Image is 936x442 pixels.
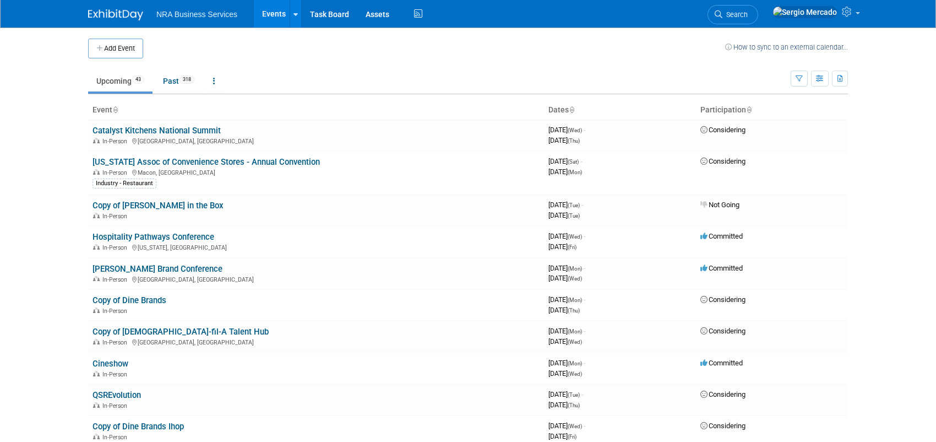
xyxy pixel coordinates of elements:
[580,157,582,165] span: -
[102,402,130,409] span: In-Person
[568,234,582,240] span: (Wed)
[772,6,837,18] img: Sergio Mercado
[93,276,100,282] img: In-Person Event
[568,213,580,219] span: (Tue)
[548,136,580,144] span: [DATE]
[88,101,544,120] th: Event
[93,339,100,344] img: In-Person Event
[584,327,585,335] span: -
[102,138,130,145] span: In-Person
[548,327,585,335] span: [DATE]
[568,328,582,335] span: (Mon)
[700,126,745,134] span: Considering
[548,306,580,314] span: [DATE]
[708,5,758,24] a: Search
[568,276,582,282] span: (Wed)
[584,232,585,240] span: -
[92,390,141,400] a: QSREvolution
[725,43,848,51] a: How to sync to an external calendar...
[102,276,130,283] span: In-Person
[548,337,582,346] span: [DATE]
[568,308,580,314] span: (Thu)
[93,169,100,175] img: In-Person Event
[548,232,585,240] span: [DATE]
[584,295,585,304] span: -
[92,201,224,211] a: Copy of [PERSON_NAME] in the Box
[92,179,156,188] div: Industry - Restaurant
[548,359,585,367] span: [DATE]
[548,126,585,134] span: [DATE]
[92,274,540,283] div: [GEOGRAPHIC_DATA], [GEOGRAPHIC_DATA]
[88,71,153,91] a: Upcoming43
[548,390,583,398] span: [DATE]
[92,422,184,432] a: Copy of Dine Brands Ihop
[568,169,582,175] span: (Mon)
[581,201,583,209] span: -
[700,295,745,304] span: Considering
[156,10,237,19] span: NRA Business Services
[568,297,582,303] span: (Mon)
[102,308,130,315] span: In-Person
[92,242,540,251] div: [US_STATE], [GEOGRAPHIC_DATA]
[102,169,130,176] span: In-Person
[568,244,576,250] span: (Fri)
[93,213,100,218] img: In-Person Event
[700,422,745,430] span: Considering
[584,422,585,430] span: -
[548,201,583,209] span: [DATE]
[548,274,582,282] span: [DATE]
[102,244,130,251] span: In-Person
[700,232,743,240] span: Committed
[548,422,585,430] span: [DATE]
[568,138,580,144] span: (Thu)
[568,392,580,398] span: (Tue)
[92,232,214,242] a: Hospitality Pathways Conference
[102,371,130,378] span: In-Person
[92,359,128,369] a: Cineshow
[584,359,585,367] span: -
[92,126,221,136] a: Catalyst Kitchens National Summit
[568,339,582,345] span: (Wed)
[548,168,582,176] span: [DATE]
[581,390,583,398] span: -
[92,264,222,274] a: [PERSON_NAME] Brand Conference
[569,105,574,114] a: Sort by Start Date
[155,71,203,91] a: Past318
[102,434,130,441] span: In-Person
[88,9,143,20] img: ExhibitDay
[92,136,540,145] div: [GEOGRAPHIC_DATA], [GEOGRAPHIC_DATA]
[548,401,580,409] span: [DATE]
[568,127,582,133] span: (Wed)
[746,105,752,114] a: Sort by Participation Type
[548,242,576,251] span: [DATE]
[548,264,585,272] span: [DATE]
[568,159,579,165] span: (Sat)
[584,126,585,134] span: -
[93,308,100,313] img: In-Person Event
[584,264,585,272] span: -
[92,337,540,346] div: [GEOGRAPHIC_DATA], [GEOGRAPHIC_DATA]
[568,266,582,272] span: (Mon)
[568,423,582,429] span: (Wed)
[93,371,100,376] img: In-Person Event
[93,244,100,250] img: In-Person Event
[92,157,320,167] a: [US_STATE] Assoc of Convenience Stores - Annual Convention
[568,434,576,440] span: (Fri)
[88,39,143,58] button: Add Event
[544,101,696,120] th: Dates
[568,402,580,408] span: (Thu)
[700,390,745,398] span: Considering
[700,359,743,367] span: Committed
[700,201,739,209] span: Not Going
[93,434,100,439] img: In-Person Event
[102,213,130,220] span: In-Person
[548,432,576,440] span: [DATE]
[548,295,585,304] span: [DATE]
[700,264,743,272] span: Committed
[696,101,848,120] th: Participation
[700,157,745,165] span: Considering
[179,76,194,84] span: 318
[548,157,582,165] span: [DATE]
[92,327,269,337] a: Copy of [DEMOGRAPHIC_DATA]-fil-A Talent Hub
[548,369,582,378] span: [DATE]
